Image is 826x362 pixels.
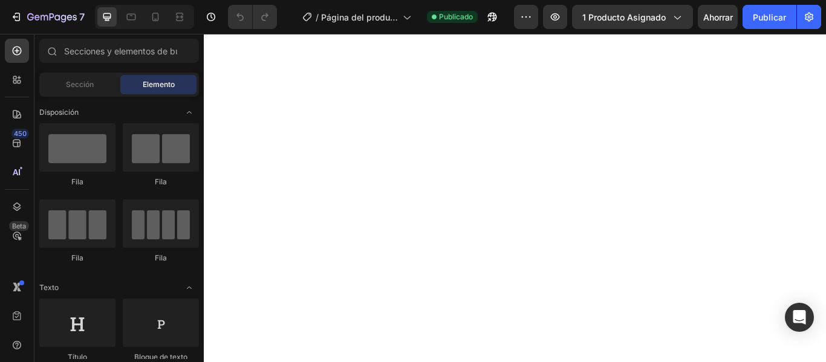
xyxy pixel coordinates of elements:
[134,352,187,361] font: Bloque de texto
[68,352,87,361] font: Título
[228,5,277,29] div: Deshacer/Rehacer
[703,12,733,22] font: Ahorrar
[39,108,79,117] font: Disposición
[204,34,826,362] iframe: Área de diseño
[155,177,167,186] font: Fila
[743,5,796,29] button: Publicar
[321,12,398,48] font: Página del producto - 26 de septiembre, 11:06:43
[14,129,27,138] font: 450
[155,253,167,262] font: Fila
[5,5,90,29] button: 7
[180,103,199,122] span: Abrir palanca
[785,303,814,332] div: Abrir Intercom Messenger
[39,39,199,63] input: Secciones y elementos de búsqueda
[143,80,175,89] font: Elemento
[582,12,666,22] font: 1 producto asignado
[71,253,83,262] font: Fila
[79,11,85,23] font: 7
[12,222,26,230] font: Beta
[753,12,786,22] font: Publicar
[316,12,319,22] font: /
[71,177,83,186] font: Fila
[572,5,693,29] button: 1 producto asignado
[180,278,199,297] span: Abrir palanca
[439,12,473,21] font: Publicado
[698,5,738,29] button: Ahorrar
[39,283,59,292] font: Texto
[66,80,94,89] font: Sección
